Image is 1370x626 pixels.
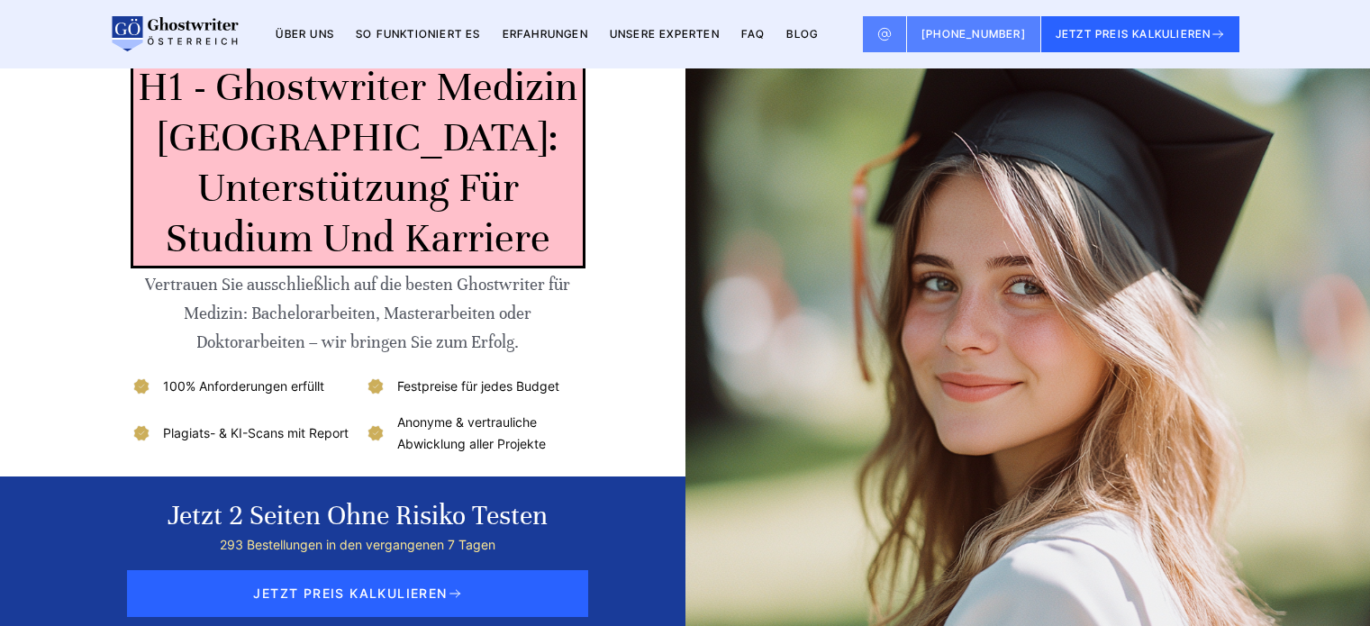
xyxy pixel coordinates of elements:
a: Über uns [276,27,334,41]
a: BLOG [786,27,818,41]
div: Jetzt 2 Seiten ohne Risiko testen [168,498,548,534]
span: JETZT PREIS KALKULIEREN [127,570,588,617]
a: [PHONE_NUMBER] [907,16,1041,52]
img: Plagiats- & KI-Scans mit Report [131,422,152,444]
button: JETZT PREIS KALKULIEREN [1041,16,1240,52]
img: Anonyme & vertrauliche Abwicklung aller Projekte [365,422,386,444]
li: Festpreise für jedes Budget [365,376,585,397]
div: Vertrauen Sie ausschließlich auf die besten Ghostwriter für Medizin: Bachelorarbeiten, Masterarbe... [131,270,585,357]
a: So funktioniert es [356,27,481,41]
li: 100% Anforderungen erfüllt [131,376,351,397]
a: Unsere Experten [610,27,720,41]
li: Plagiats- & KI-Scans mit Report [131,412,351,455]
li: Anonyme & vertrauliche Abwicklung aller Projekte [365,412,585,455]
img: logo wirschreiben [109,16,239,52]
img: Email [877,27,892,41]
div: 293 Bestellungen in den vergangenen 7 Tagen [168,534,548,556]
img: Festpreise für jedes Budget [365,376,386,397]
img: 100% Anforderungen erfüllt [131,376,152,397]
h1: Ghostwriter Medizin [GEOGRAPHIC_DATA]: Unterstützung für Studium und Karriere [131,58,585,268]
a: FAQ [741,27,766,41]
a: Erfahrungen [503,27,588,41]
span: [PHONE_NUMBER] [921,27,1026,41]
